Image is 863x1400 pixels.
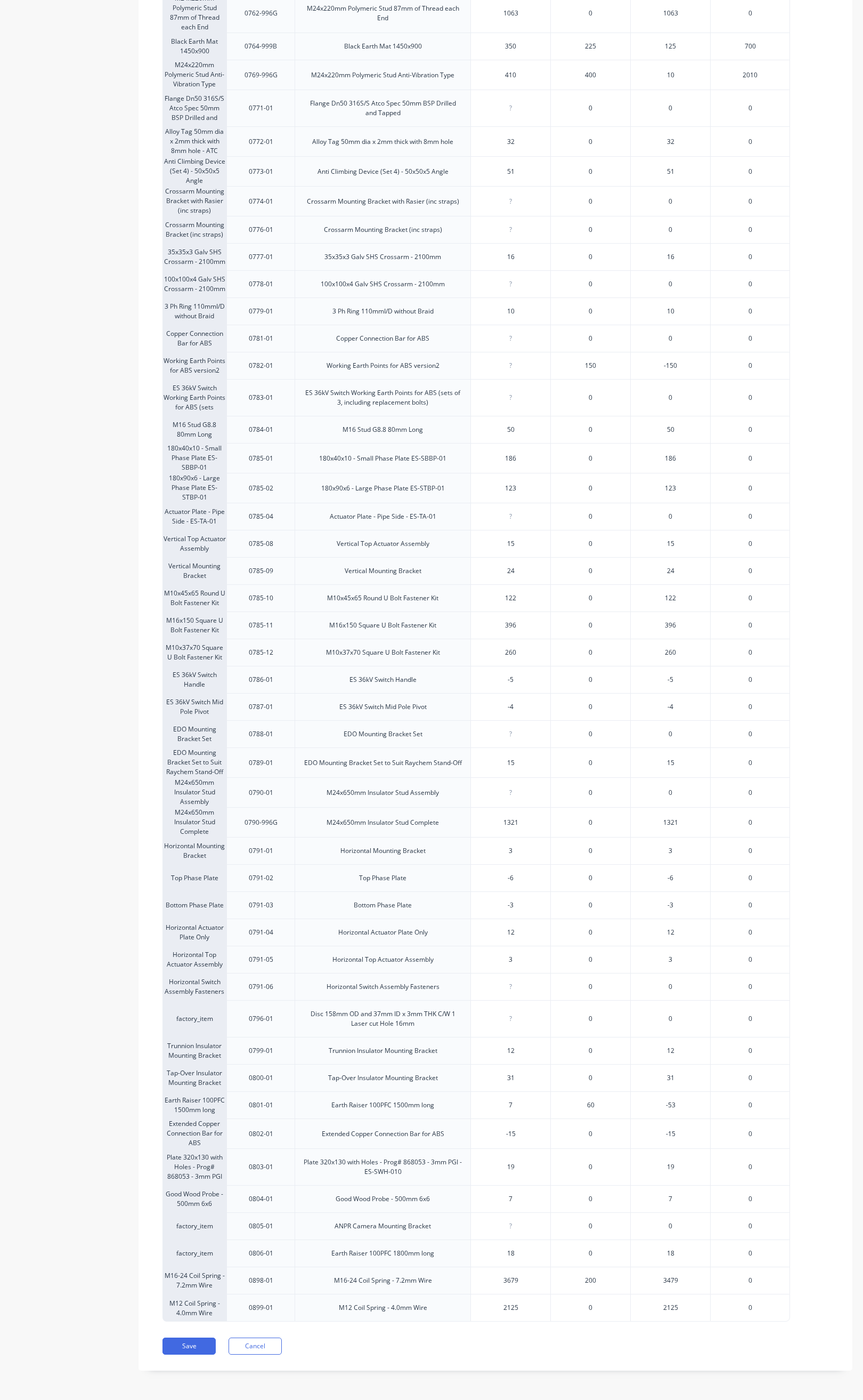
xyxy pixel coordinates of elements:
[630,530,710,557] div: 15
[589,566,592,576] span: 0
[589,425,592,435] span: 0
[587,1100,595,1110] span: 60
[162,530,226,557] div: Vertical Top Actuator Assembly
[589,167,592,176] span: 0
[748,1194,752,1204] span: 0
[471,694,550,720] div: -4
[748,307,752,316] span: 0
[630,639,710,666] div: 260
[312,137,453,147] div: Alloy Tag 50mm dia x 2mm thick with 8mm hole
[249,307,273,316] div: 0779-01
[585,70,596,80] span: 400
[589,873,592,883] span: 0
[249,955,273,964] div: 0791-05
[471,1065,550,1091] div: 31
[249,648,273,657] div: 0785-12
[162,973,226,1000] div: Horizontal Switch Assembly Fasteners
[162,1338,216,1355] button: Save
[328,1073,438,1083] div: Tap-Over Insulator Mounting Bracket
[589,137,592,147] span: 0
[344,42,422,51] div: Black Earth Mat 1450x900
[748,1014,752,1024] span: 0
[471,973,550,1000] div: ?
[589,279,592,289] span: 0
[162,720,226,747] div: EDO Mounting Bracket Set
[630,1064,710,1091] div: 31
[249,702,273,712] div: 0787-01
[162,297,226,325] div: 3 Ph Ring 110mmI/D without Braid
[745,42,756,51] span: 700
[630,864,710,891] div: -6
[249,425,273,435] div: 0784-01
[249,982,273,992] div: 0791-06
[748,566,752,576] span: 0
[471,721,550,747] div: ?
[589,484,592,493] span: 0
[162,443,226,473] div: 180x40x10 - Small Phase Plate ES-SBBP-01
[304,758,462,768] div: EDO Mounting Bracket Set to Suit Raychem Stand-Off
[249,1129,273,1139] div: 0802-01
[249,279,273,289] div: 0778-01
[589,9,592,18] span: 0
[343,425,423,435] div: M16 Stud G8.8 80mm Long
[748,484,752,493] span: 0
[321,279,445,289] div: 100x100x4 Galv SHS Crossarm - 2100mm
[359,873,406,883] div: Top Phase Plate
[589,675,592,685] span: 0
[162,33,226,60] div: Black Earth Mat 1450x900
[249,729,273,739] div: 0788-01
[344,729,422,739] div: EDO Mounting Bracket Set
[471,1213,550,1240] div: ?
[748,675,752,685] span: 0
[471,1005,550,1032] div: ?
[327,593,438,603] div: M10x45x65 Round U Bolt Fastener Kit
[245,9,278,18] div: 0762-996G
[162,473,226,503] div: 180x90x6 - Large Phase Plate ES-STBP-01
[304,1009,462,1028] div: Disc 158mm OD and 37mm ID x 3mm THK C/W 1 Laser cut Hole 16mm
[471,809,550,836] div: 1321
[748,225,752,235] span: 0
[589,252,592,262] span: 0
[748,393,752,403] span: 0
[630,837,710,864] div: 3
[249,1046,273,1056] div: 0799-01
[336,1194,430,1204] div: Good Wood Probe - 500mm 6x6
[748,818,752,827] span: 0
[249,1014,273,1024] div: 0796-01
[249,566,273,576] div: 0785-09
[589,900,592,910] span: 0
[162,1064,226,1091] div: Tap-Over Insulator Mounting Bracket
[339,702,427,712] div: ES 36kV Switch Mid Pole Pivot
[748,9,752,18] span: 0
[162,584,226,612] div: M10x45x65 Round U Bolt Fastener Kit
[589,197,592,206] span: 0
[748,539,752,549] span: 0
[630,777,710,807] div: 0
[589,512,592,521] span: 0
[630,216,710,243] div: 0
[589,788,592,798] span: 0
[249,621,273,630] div: 0785-11
[162,216,226,243] div: Crossarm Mounting Bracket (inc straps)
[471,946,550,973] div: 3
[630,156,710,186] div: 51
[630,1185,710,1212] div: 7
[327,818,439,827] div: M24x650mm Insulator Stud Complete
[748,928,752,937] span: 0
[162,666,226,693] div: ES 36kV Switch Handle
[471,503,550,530] div: ?
[471,1121,550,1147] div: -15
[337,539,429,549] div: Vertical Top Actuator Assembly
[249,928,273,937] div: 0791-04
[630,503,710,530] div: 0
[471,865,550,891] div: -6
[304,99,462,118] div: Flange Dn50 316S/S Atco Spec 50mm BSP Drilled and Tapped
[471,416,550,443] div: 50
[748,1100,752,1110] span: 0
[245,42,277,51] div: 0764-999B
[471,33,550,60] div: 350
[249,454,273,463] div: 0785-01
[589,1046,592,1056] span: 0
[589,103,592,113] span: 0
[249,788,273,798] div: 0790-01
